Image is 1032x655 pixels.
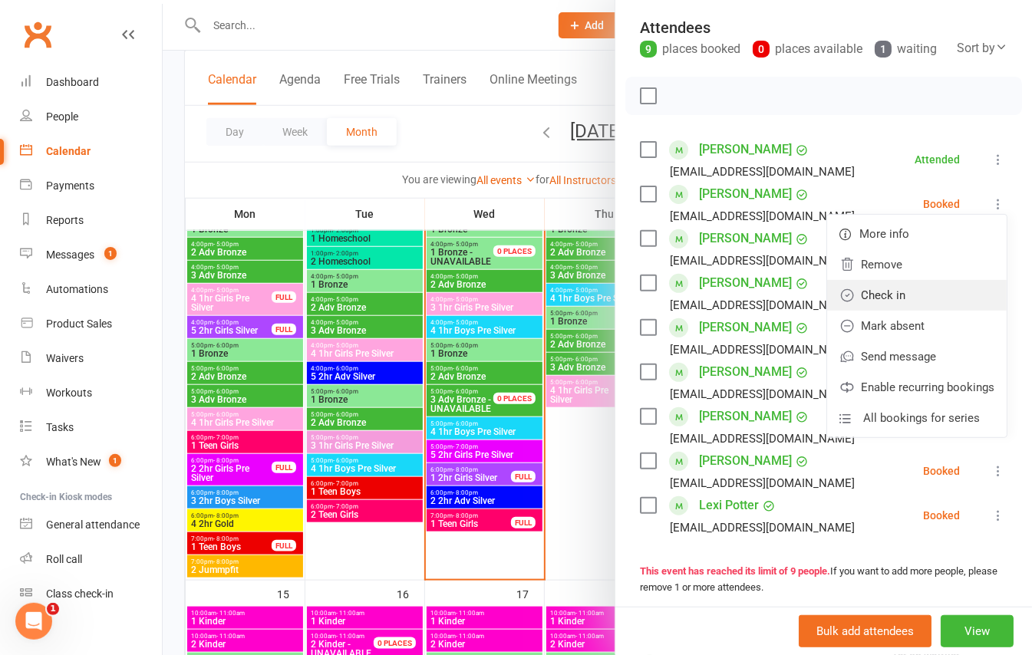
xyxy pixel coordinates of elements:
[699,493,759,518] a: Lexi Potter
[670,251,855,271] div: [EMAIL_ADDRESS][DOMAIN_NAME]
[20,445,162,479] a: What's New1
[827,341,1007,372] a: Send message
[699,315,792,340] a: [PERSON_NAME]
[20,65,162,100] a: Dashboard
[20,508,162,542] a: General attendance kiosk mode
[46,179,94,192] div: Payments
[699,226,792,251] a: [PERSON_NAME]
[875,38,937,60] div: waiting
[699,449,792,473] a: [PERSON_NAME]
[20,238,162,272] a: Messages 1
[640,564,1007,596] div: If you want to add more people, please remove 1 or more attendees.
[699,271,792,295] a: [PERSON_NAME]
[670,295,855,315] div: [EMAIL_ADDRESS][DOMAIN_NAME]
[923,199,960,209] div: Booked
[20,410,162,445] a: Tasks
[20,577,162,611] a: Class kiosk mode
[104,247,117,260] span: 1
[859,225,909,243] span: More info
[640,38,740,60] div: places booked
[46,76,99,88] div: Dashboard
[923,466,960,476] div: Booked
[640,565,830,577] strong: This event has reached its limit of 9 people.
[827,403,1007,433] a: All bookings for series
[20,341,162,376] a: Waivers
[699,360,792,384] a: [PERSON_NAME]
[923,510,960,521] div: Booked
[670,162,855,182] div: [EMAIL_ADDRESS][DOMAIN_NAME]
[799,615,931,647] button: Bulk add attendees
[46,249,94,261] div: Messages
[753,38,862,60] div: places available
[15,603,52,640] iframe: Intercom live chat
[827,311,1007,341] a: Mark absent
[109,454,121,467] span: 1
[46,110,78,123] div: People
[957,38,1007,58] div: Sort by
[47,603,59,615] span: 1
[46,518,140,531] div: General attendance
[670,384,855,404] div: [EMAIL_ADDRESS][DOMAIN_NAME]
[20,169,162,203] a: Payments
[46,553,82,565] div: Roll call
[915,154,960,165] div: Attended
[20,307,162,341] a: Product Sales
[670,429,855,449] div: [EMAIL_ADDRESS][DOMAIN_NAME]
[20,100,162,134] a: People
[20,134,162,169] a: Calendar
[670,473,855,493] div: [EMAIL_ADDRESS][DOMAIN_NAME]
[640,17,711,38] div: Attendees
[670,206,855,226] div: [EMAIL_ADDRESS][DOMAIN_NAME]
[670,340,855,360] div: [EMAIL_ADDRESS][DOMAIN_NAME]
[827,372,1007,403] a: Enable recurring bookings
[699,404,792,429] a: [PERSON_NAME]
[20,376,162,410] a: Workouts
[863,409,980,427] span: All bookings for series
[46,588,114,600] div: Class check-in
[46,352,84,364] div: Waivers
[20,203,162,238] a: Reports
[827,219,1007,249] a: More info
[670,518,855,538] div: [EMAIL_ADDRESS][DOMAIN_NAME]
[46,387,92,399] div: Workouts
[640,41,657,58] div: 9
[699,137,792,162] a: [PERSON_NAME]
[46,214,84,226] div: Reports
[20,272,162,307] a: Automations
[699,182,792,206] a: [PERSON_NAME]
[827,249,1007,280] a: Remove
[941,615,1014,647] button: View
[46,318,112,330] div: Product Sales
[827,280,1007,311] a: Check in
[20,542,162,577] a: Roll call
[753,41,770,58] div: 0
[18,15,57,54] a: Clubworx
[46,283,108,295] div: Automations
[46,456,101,468] div: What's New
[46,421,74,433] div: Tasks
[875,41,892,58] div: 1
[46,145,91,157] div: Calendar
